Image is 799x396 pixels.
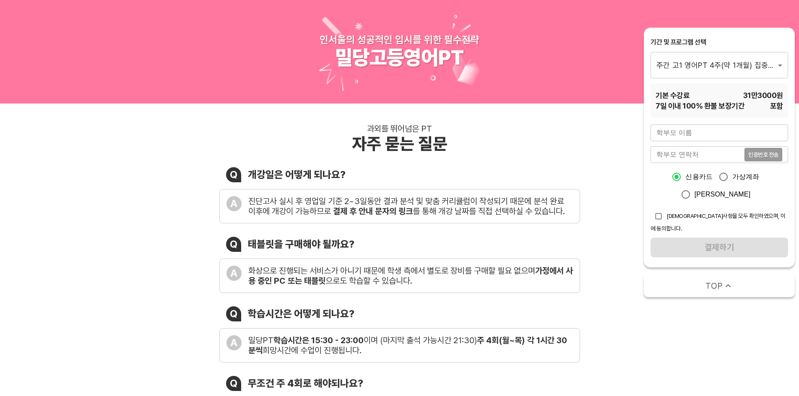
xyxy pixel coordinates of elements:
div: Q [226,167,241,182]
div: 화상으로 진행되는 서비스가 아니기 때문에 학생 측에서 별도로 장비를 구매할 필요 없으며 으로도 학습할 수 있습니다. [248,266,573,286]
div: Q [226,376,241,391]
div: 밀당PT 이며 (마지막 출석 가능시간 21:30) 희망시간에 수업이 진행됩니다. [248,335,573,355]
input: 학부모 연락처를 입력해주세요 [651,146,744,163]
div: Q [226,237,241,252]
div: 무조건 주 4회로 해야되나요? [248,377,363,389]
span: 가상계좌 [732,172,760,182]
span: 기본 수강료 [656,90,690,101]
div: A [226,266,242,281]
span: [PERSON_NAME] [695,189,751,199]
div: 인서울의 성공적인 입시를 위한 필수전략 [320,34,479,46]
span: 포함 [770,101,783,111]
div: 학습시간은 어떻게 되나요? [248,308,354,320]
div: 자주 묻는 질문 [352,134,448,154]
div: 개강일은 어떻게 되나요? [248,168,346,181]
input: 학부모 이름을 입력해주세요 [651,124,788,141]
button: TOP [644,274,795,297]
div: 기간 및 프로그램 선택 [651,38,788,47]
div: 과외를 뛰어넘은 PT [367,124,432,134]
b: 주 4회(월~목) 각 1시간 30분씩 [248,335,567,355]
span: 신용카드 [685,172,713,182]
b: 결제 후 안내 문자의 링크 [333,206,413,216]
div: 진단고사 실시 후 영업일 기준 2~3일동안 결과 분석 및 맞춤 커리큘럼이 작성되기 때문에 분석 완료 이후에 개강이 가능하므로 를 통해 개강 날짜를 직접 선택하실 수 있습니다. [248,196,573,216]
div: A [226,196,242,211]
b: 학습시간은 15:30 - 23:00 [273,335,364,345]
div: 태블릿을 구매해야 될까요? [248,238,354,250]
div: 밀당고등영어PT [335,46,464,70]
b: 가정에서 사용 중인 PC 또는 태블릿 [248,266,573,286]
div: 주간 고1 영어PT 4주(약 1개월) 집중관리 [651,52,788,78]
div: A [226,335,242,350]
span: 31만3000 원 [743,90,783,101]
span: 7 일 이내 100% 환불 보장기간 [656,101,744,111]
div: Q [226,306,241,321]
span: TOP [705,280,723,292]
span: [DEMOGRAPHIC_DATA]사항을 모두 확인하였으며, 이에 동의합니다. [651,212,786,232]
